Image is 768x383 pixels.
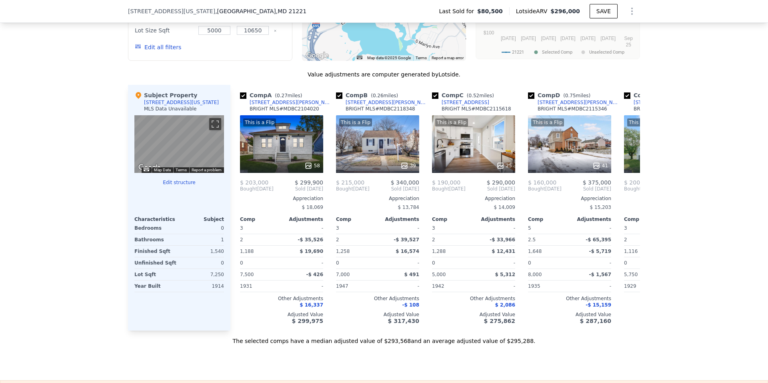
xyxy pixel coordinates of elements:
div: Adjusted Value [528,311,611,318]
div: Lot Size Sqft [135,25,194,36]
div: [STREET_ADDRESS] [442,99,489,106]
div: Value adjustments are computer generated by Lotside . [128,70,640,78]
span: $ 2,086 [495,302,515,308]
span: Lotside ARV [516,7,550,15]
span: $80,500 [477,7,503,15]
a: [STREET_ADDRESS][PERSON_NAME] [336,99,429,106]
div: Adjusted Value [432,311,515,318]
button: Edit all filters [135,43,181,51]
text: [DATE] [560,36,576,41]
div: 41 [592,162,608,170]
span: Bought [624,186,641,192]
div: Bathrooms [134,234,178,245]
div: 1935 [528,281,568,292]
div: Comp [432,216,474,223]
div: - [283,257,323,269]
span: -$ 108 [402,302,419,308]
span: 5 [528,225,531,231]
span: -$ 39,527 [394,237,419,243]
div: This is a Flip [243,118,276,126]
span: Sold [DATE] [466,186,515,192]
div: Appreciation [240,195,323,202]
span: $ 160,000 [528,179,556,186]
a: [STREET_ADDRESS][PERSON_NAME] [624,99,717,106]
div: This is a Flip [339,118,372,126]
span: $ 16,337 [300,302,323,308]
span: 1,648 [528,249,542,254]
div: [STREET_ADDRESS][PERSON_NAME] [346,99,429,106]
div: Adjustments [570,216,611,223]
text: [DATE] [501,36,516,41]
a: [STREET_ADDRESS] [432,99,489,106]
div: [DATE] [624,186,658,192]
div: - [475,257,515,269]
a: Report a problem [192,168,222,172]
span: 3 [240,225,243,231]
span: ( miles) [464,93,497,98]
div: - [283,223,323,234]
span: $ 18,069 [302,205,323,210]
span: 0 [528,260,531,266]
div: Year Built [134,281,178,292]
div: - [379,223,419,234]
img: Google [304,50,330,61]
span: 0 [624,260,627,266]
span: 0.75 [565,93,576,98]
text: 21221 [512,50,524,55]
span: -$ 5,719 [589,249,611,254]
span: 0 [336,260,339,266]
div: Other Adjustments [432,295,515,302]
span: -$ 65,395 [586,237,611,243]
div: Adjusted Value [336,311,419,318]
span: $ 14,009 [494,205,515,210]
div: Comp A [240,91,305,99]
div: Comp [624,216,666,223]
div: BRIGHT MLS # MDBC2104020 [250,106,319,112]
span: Bought [432,186,449,192]
div: Adjustments [282,216,323,223]
div: 1929 [624,281,664,292]
span: $ 299,975 [292,318,323,324]
div: This is a Flip [627,118,660,126]
span: $ 190,000 [432,179,460,186]
span: 5,750 [624,272,638,277]
span: 3 [432,225,435,231]
div: - [475,223,515,234]
div: Other Adjustments [528,295,611,302]
div: 2.5 [528,234,568,245]
div: [DATE] [528,186,562,192]
div: Appreciation [432,195,515,202]
div: [STREET_ADDRESS][PERSON_NAME] [634,99,717,106]
div: Other Adjustments [336,295,419,302]
a: Open this area in Google Maps (opens a new window) [136,162,163,173]
div: Comp B [336,91,401,99]
span: Sold [DATE] [562,186,611,192]
div: [STREET_ADDRESS][PERSON_NAME] [538,99,621,106]
div: - [283,281,323,292]
div: BRIGHT MLS # MDBC2125782 [634,106,703,112]
span: $ 215,000 [336,179,364,186]
span: , MD 21221 [276,8,306,14]
div: Map [134,115,224,173]
span: $ 15,203 [590,205,611,210]
a: Open this area in Google Maps (opens a new window) [304,50,330,61]
div: Other Adjustments [240,295,323,302]
span: 3 [624,225,627,231]
div: Comp E [624,91,689,99]
span: $ 290,000 [487,179,515,186]
div: Unfinished Sqft [134,257,178,269]
div: Bedrooms [134,223,178,234]
span: $ 299,900 [295,179,323,186]
span: 1,288 [432,249,446,254]
span: 3 [336,225,339,231]
div: 1 [181,234,224,245]
text: 25 [626,42,632,48]
div: Adjustments [378,216,419,223]
span: ( miles) [368,93,401,98]
span: -$ 15,159 [586,302,611,308]
span: -$ 33,966 [490,237,515,243]
div: 2 [624,234,664,245]
div: 1,540 [181,246,224,257]
a: [STREET_ADDRESS][PERSON_NAME] [528,99,621,106]
a: Report a map error [432,56,464,60]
